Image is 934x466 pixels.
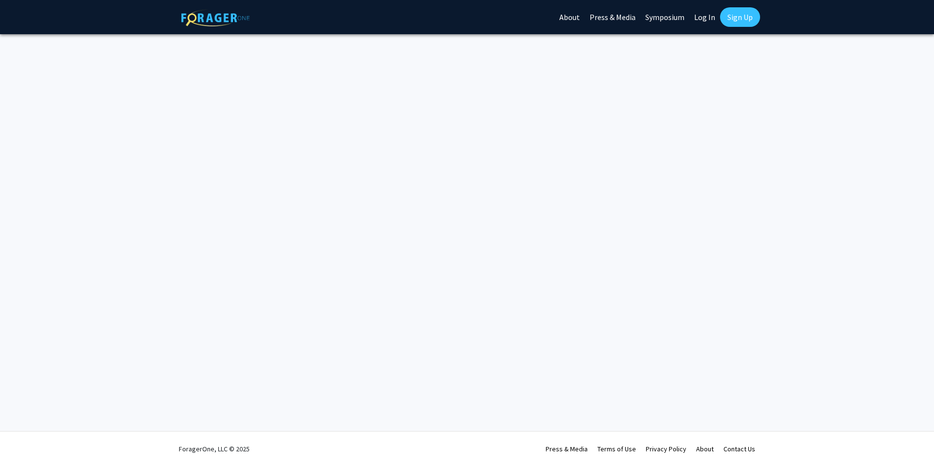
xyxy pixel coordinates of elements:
[179,432,250,466] div: ForagerOne, LLC © 2025
[646,445,686,453] a: Privacy Policy
[696,445,714,453] a: About
[723,445,755,453] a: Contact Us
[546,445,588,453] a: Press & Media
[181,9,250,26] img: ForagerOne Logo
[720,7,760,27] a: Sign Up
[597,445,636,453] a: Terms of Use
